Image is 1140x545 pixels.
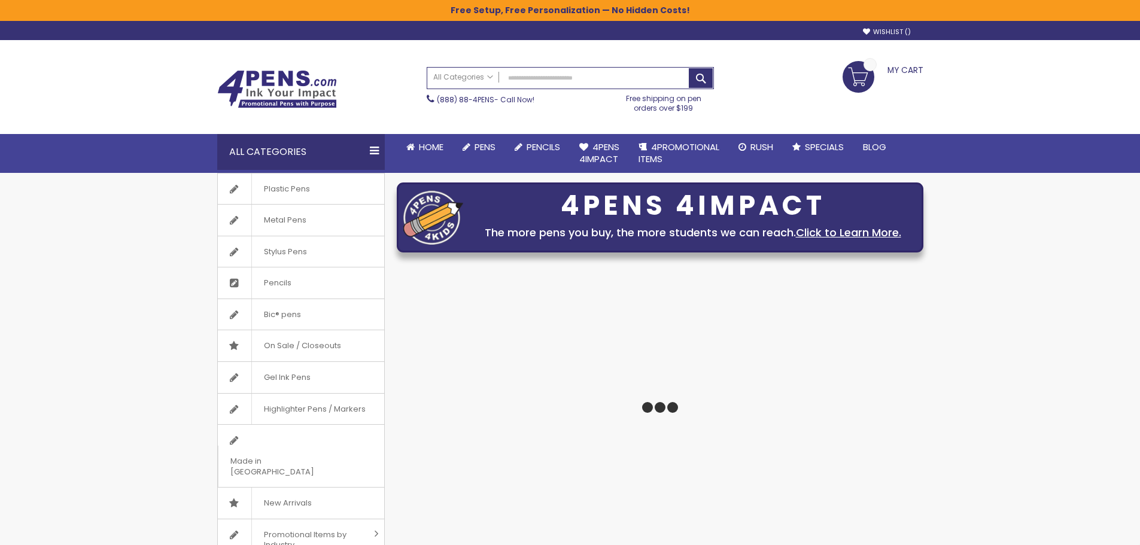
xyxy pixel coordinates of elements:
[613,89,714,113] div: Free shipping on pen orders over $199
[505,134,570,160] a: Pencils
[863,28,911,36] a: Wishlist
[796,225,901,240] a: Click to Learn More.
[433,72,493,82] span: All Categories
[805,141,844,153] span: Specials
[251,299,313,330] span: Bic® pens
[570,134,629,173] a: 4Pens4impact
[218,267,384,299] a: Pencils
[853,134,896,160] a: Blog
[639,141,719,165] span: 4PROMOTIONAL ITEMS
[453,134,505,160] a: Pens
[218,425,384,487] a: Made in [GEOGRAPHIC_DATA]
[217,70,337,108] img: 4Pens Custom Pens and Promotional Products
[629,134,729,173] a: 4PROMOTIONALITEMS
[469,193,917,218] div: 4PENS 4IMPACT
[218,488,384,519] a: New Arrivals
[437,95,534,105] span: - Call Now!
[218,330,384,361] a: On Sale / Closeouts
[251,362,323,393] span: Gel Ink Pens
[427,68,499,87] a: All Categories
[217,134,385,170] div: All Categories
[863,141,886,153] span: Blog
[218,173,384,205] a: Plastic Pens
[403,190,463,245] img: four_pen_logo.png
[579,141,619,165] span: 4Pens 4impact
[251,173,322,205] span: Plastic Pens
[783,134,853,160] a: Specials
[397,134,453,160] a: Home
[251,330,353,361] span: On Sale / Closeouts
[251,267,303,299] span: Pencils
[251,394,378,425] span: Highlighter Pens / Markers
[218,299,384,330] a: Bic® pens
[475,141,495,153] span: Pens
[469,224,917,241] div: The more pens you buy, the more students we can reach.
[251,488,324,519] span: New Arrivals
[218,394,384,425] a: Highlighter Pens / Markers
[437,95,494,105] a: (888) 88-4PENS
[729,134,783,160] a: Rush
[218,236,384,267] a: Stylus Pens
[419,141,443,153] span: Home
[251,205,318,236] span: Metal Pens
[218,205,384,236] a: Metal Pens
[218,446,354,487] span: Made in [GEOGRAPHIC_DATA]
[527,141,560,153] span: Pencils
[750,141,773,153] span: Rush
[251,236,319,267] span: Stylus Pens
[218,362,384,393] a: Gel Ink Pens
